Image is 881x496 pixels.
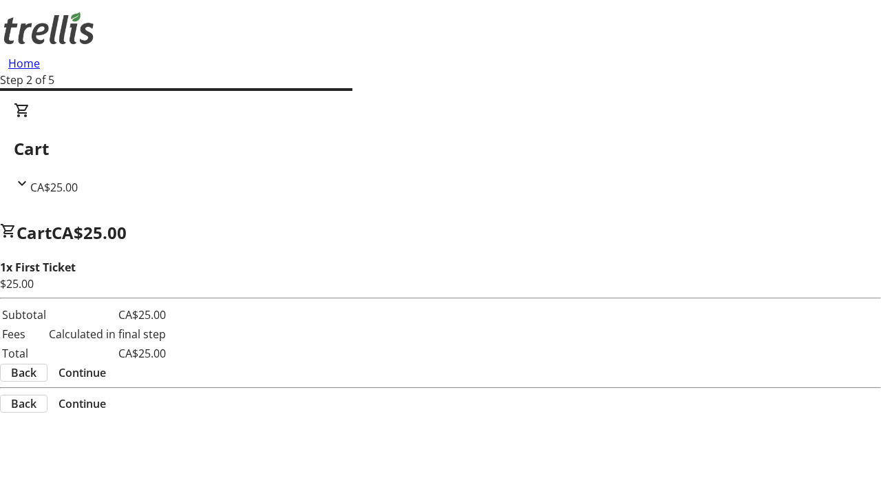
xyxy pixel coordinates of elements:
button: Continue [47,364,117,381]
td: Fees [1,325,47,343]
div: CartCA$25.00 [14,102,867,196]
span: Back [11,364,36,381]
td: CA$25.00 [48,306,167,324]
span: Back [11,395,36,412]
span: Continue [59,395,106,412]
td: Calculated in final step [48,325,167,343]
span: CA$25.00 [52,221,127,244]
td: Subtotal [1,306,47,324]
td: CA$25.00 [48,344,167,362]
span: Continue [59,364,106,381]
span: Cart [17,221,52,244]
span: CA$25.00 [30,180,78,195]
td: Total [1,344,47,362]
h2: Cart [14,136,867,161]
button: Continue [47,395,117,412]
